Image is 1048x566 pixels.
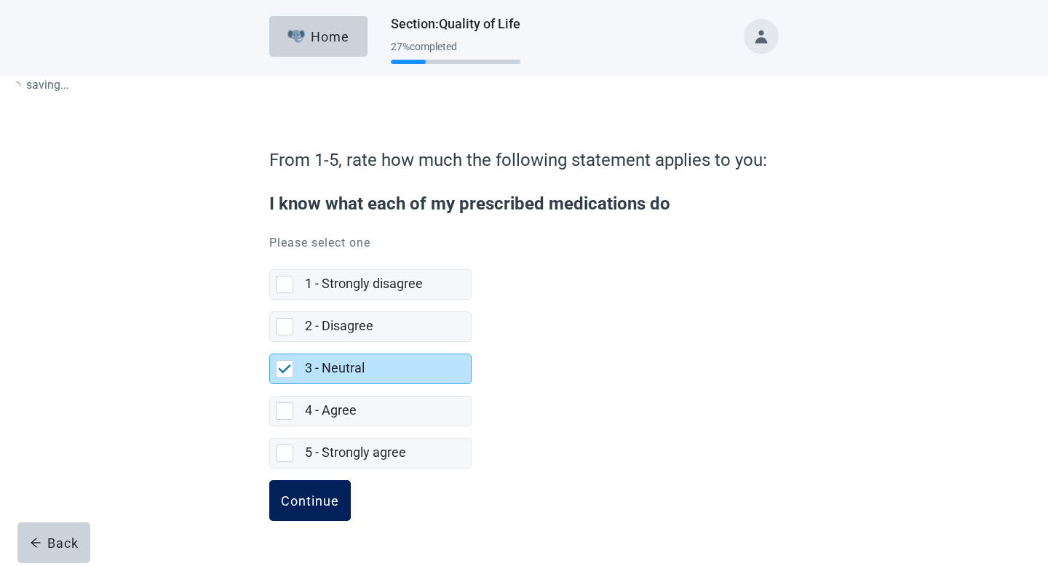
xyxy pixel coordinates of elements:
[269,354,472,384] div: [object Object], checkbox, selected
[305,402,357,418] label: 4 - Agree
[30,537,41,549] span: arrow-left
[269,194,670,214] b: I know what each of my prescribed medications do
[269,234,779,252] p: Please select one
[305,276,423,291] label: 1 - Strongly disagree
[287,29,350,44] div: Home
[269,438,472,469] div: [object Object], checkbox, not selected
[281,493,339,508] div: Continue
[269,396,472,426] div: [object Object], checkbox, not selected
[269,269,472,300] div: [object Object], checkbox, not selected
[269,311,472,342] div: [object Object], checkbox, not selected
[391,41,520,52] div: 27 % completed
[30,535,79,550] div: Back
[305,360,365,375] label: 3 - Neutral
[17,522,90,563] button: arrow-leftBack
[269,480,351,521] button: Continue
[287,30,306,43] img: Elephant
[269,147,771,173] label: From 1-5, rate how much the following statement applies to you:
[12,81,20,90] span: loading
[744,19,779,54] button: Toggle account menu
[305,445,406,460] label: 5 - Strongly agree
[391,14,520,34] h1: Section : Quality of Life
[269,16,368,57] button: ElephantHome
[12,76,69,94] p: saving ...
[305,318,373,333] label: 2 - Disagree
[391,35,520,71] div: Progress section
